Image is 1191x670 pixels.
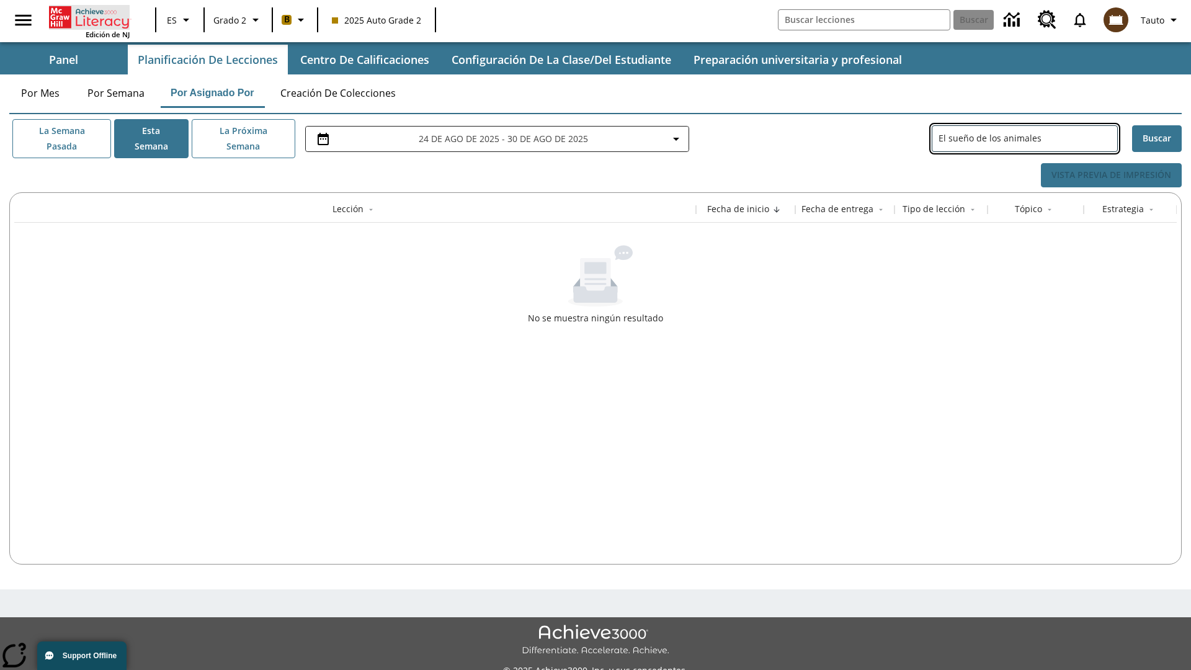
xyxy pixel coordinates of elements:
a: Centro de recursos, Se abrirá en una pestaña nueva. [1030,3,1064,37]
button: Boost El color de la clase es anaranjado claro. Cambiar el color de la clase. [277,9,313,31]
button: Planificación de lecciones [128,45,288,74]
button: La próxima semana [192,119,295,158]
button: Sort [364,202,378,217]
button: Grado: Grado 2, Elige un grado [208,9,268,31]
button: La semana pasada [12,119,111,158]
button: Buscar [1132,125,1182,152]
input: Buscar campo [778,10,950,30]
div: No se muestra ningún resultado [14,245,1177,324]
svg: Collapse Date Range Filter [669,132,684,146]
button: Por mes [9,78,71,108]
button: Por asignado por [161,78,264,108]
button: Sort [1144,202,1159,217]
button: Sort [873,202,888,217]
button: Por semana [78,78,154,108]
div: Fecha de inicio [707,203,769,215]
div: Lección [332,203,364,215]
div: Tópico [1015,203,1042,215]
span: Support Offline [63,651,117,660]
button: Abrir el menú lateral [5,2,42,38]
button: Sort [769,202,784,217]
img: avatar image [1104,7,1128,32]
div: Tipo de lección [903,203,965,215]
div: Fecha de entrega [801,203,873,215]
span: ES [167,14,177,27]
button: Escoja un nuevo avatar [1096,4,1136,36]
button: Seleccione el intervalo de fechas opción del menú [311,132,684,146]
a: Centro de información [996,3,1030,37]
span: 24 de ago de 2025 - 30 de ago de 2025 [419,132,588,145]
a: Portada [49,5,130,30]
button: Creación de colecciones [270,78,406,108]
button: Centro de calificaciones [290,45,439,74]
button: Preparación universitaria y profesional [684,45,912,74]
button: Perfil/Configuración [1136,9,1186,31]
span: Grado 2 [213,14,246,27]
span: Edición de NJ [86,30,130,39]
img: Achieve3000 Differentiate Accelerate Achieve [522,625,669,656]
button: Support Offline [37,641,127,670]
span: Tauto [1141,14,1164,27]
button: Lenguaje: ES, Selecciona un idioma [160,9,200,31]
div: Portada [49,4,130,39]
div: No se muestra ningún resultado [528,312,663,324]
div: Estrategia [1102,203,1144,215]
button: Panel [1,45,125,74]
button: Configuración de la clase/del estudiante [442,45,681,74]
button: Sort [965,202,980,217]
a: Notificaciones [1064,4,1096,36]
button: Esta semana [114,119,189,158]
span: B [284,12,290,27]
input: Buscar lecciones asignadas [939,130,1117,148]
button: Sort [1042,202,1057,217]
span: 2025 Auto Grade 2 [332,14,421,27]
